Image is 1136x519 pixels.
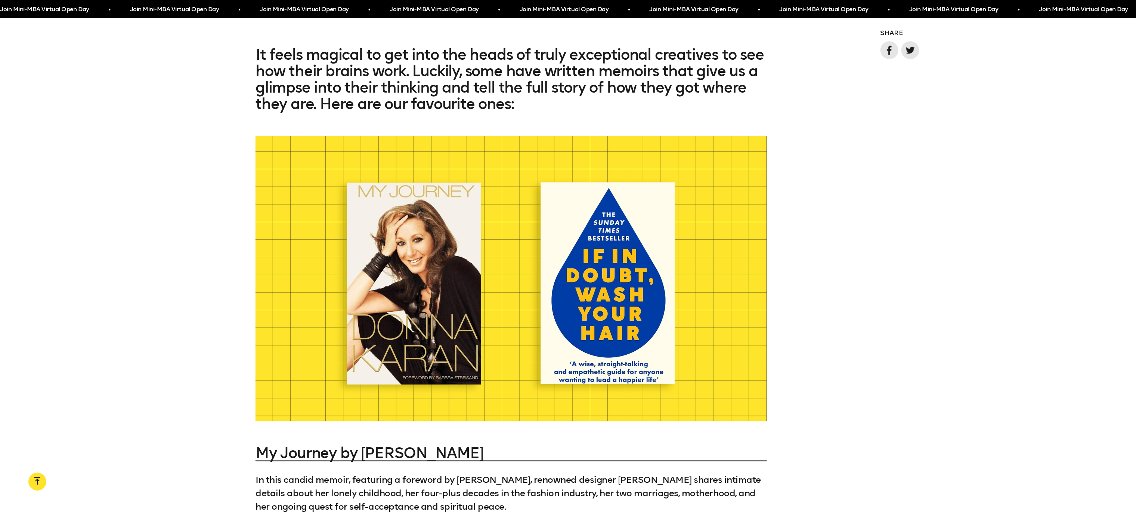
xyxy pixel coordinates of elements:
span: • [498,3,500,16]
span: • [628,3,630,16]
h3: It feels magical to get into the heads of truly exceptional creatives to see how their brains wor... [256,46,767,112]
span: • [888,3,890,16]
span: • [368,3,370,16]
h6: Share [880,28,1108,37]
span: • [238,3,240,16]
span: • [1018,3,1019,16]
span: • [108,3,110,16]
a: My Journey by [PERSON_NAME] [256,445,767,461]
span: • [758,3,760,16]
p: In this candid memoir, featuring a foreword by [PERSON_NAME], renowned designer [PERSON_NAME] sha... [256,473,767,513]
